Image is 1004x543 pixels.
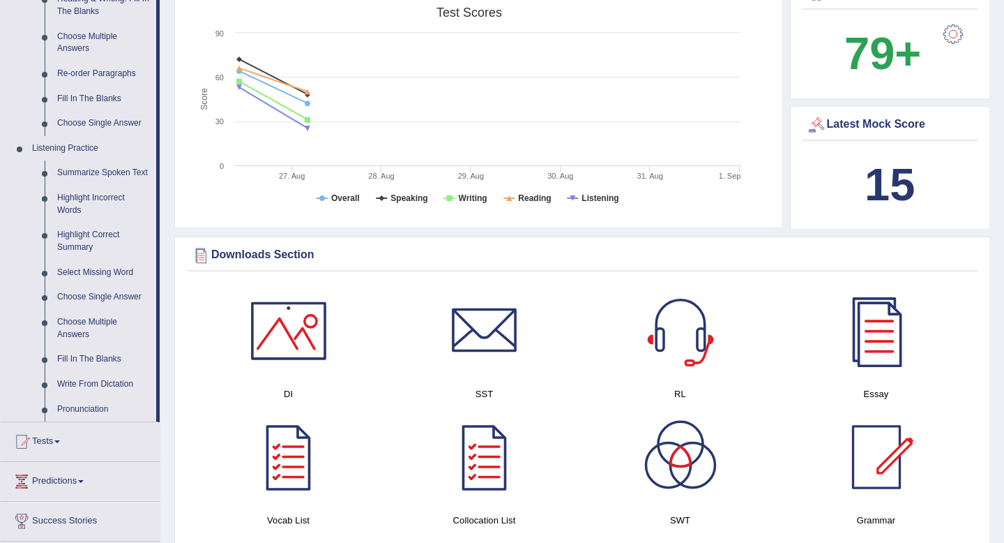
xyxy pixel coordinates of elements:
[51,260,156,285] a: Select Missing Word
[458,172,484,180] tspan: 29. Aug
[865,159,915,210] b: 15
[51,186,156,223] a: Highlight Incorrect Words
[51,87,156,112] a: Fill In The Blanks
[215,29,224,38] text: 90
[806,114,975,135] div: Latest Mock Score
[51,111,156,136] a: Choose Single Answer
[215,73,224,82] text: 60
[1,462,160,497] a: Predictions
[589,387,771,401] h4: RL
[331,193,360,203] tspan: Overall
[393,387,575,401] h4: SST
[51,347,156,372] a: Fill In The Blanks
[51,310,156,347] a: Choose Multiple Answers
[459,193,487,203] tspan: Writing
[51,285,156,310] a: Choose Single Answer
[51,372,156,397] a: Write From Dictation
[1,422,160,457] a: Tests
[51,397,156,422] a: Pronunciation
[279,172,305,180] tspan: 27. Aug
[190,245,974,266] div: Downloads Section
[215,117,224,126] text: 30
[393,513,575,528] h4: Collocation List
[518,193,551,203] tspan: Reading
[220,162,224,170] text: 0
[390,193,427,203] tspan: Speaking
[197,387,379,401] h4: DI
[436,6,502,20] tspan: Test scores
[368,172,394,180] tspan: 28. Aug
[719,172,741,180] tspan: 1. Sep
[785,513,967,528] h4: Grammar
[844,28,921,79] b: 79+
[197,513,379,528] h4: Vocab List
[199,88,209,110] tspan: Score
[51,161,156,186] a: Summarize Spoken Text
[547,172,573,180] tspan: 30. Aug
[589,513,771,528] h4: SWT
[785,387,967,401] h4: Essay
[51,24,156,61] a: Choose Multiple Answers
[1,502,160,537] a: Success Stories
[51,61,156,87] a: Re-order Paragraphs
[637,172,663,180] tspan: 31. Aug
[581,193,618,203] tspan: Listening
[26,136,156,161] a: Listening Practice
[51,223,156,260] a: Highlight Correct Summary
